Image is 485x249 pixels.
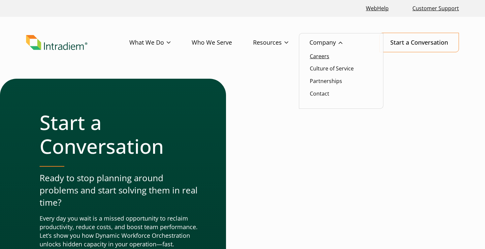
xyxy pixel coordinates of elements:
a: Link opens in a new window [363,1,391,16]
a: Contact [310,90,329,97]
a: Company [309,33,364,52]
a: Start a Conversation [379,33,459,52]
img: Intradiem [26,35,87,50]
a: Who We Serve [192,33,253,52]
a: Customer Support [410,1,462,16]
p: Every day you wait is a missed opportunity to reclaim productivity, reduce costs, and boost team ... [40,214,200,249]
p: Ready to stop planning around problems and start solving them in real time? [40,172,200,209]
a: Careers [310,53,329,60]
h1: Start a Conversation [40,110,200,158]
a: Link to homepage of Intradiem [26,35,129,50]
a: Culture of Service [310,65,354,72]
a: Partnerships [310,77,342,85]
a: What We Do [129,33,192,52]
a: Resources [253,33,309,52]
